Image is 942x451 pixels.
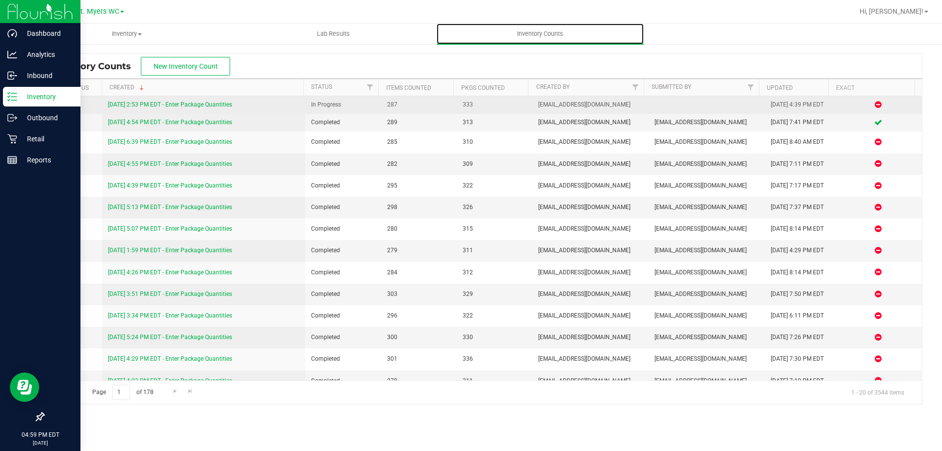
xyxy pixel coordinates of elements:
inline-svg: Dashboard [7,28,17,38]
a: Pkgs Counted [461,84,505,91]
span: [EMAIL_ADDRESS][DOMAIN_NAME] [654,224,759,234]
div: [DATE] 7:11 PM EDT [771,159,829,169]
p: 04:59 PM EDT [4,430,76,439]
iframe: Resource center [10,372,39,402]
a: Lab Results [230,24,437,44]
span: 312 [463,268,526,277]
span: [EMAIL_ADDRESS][DOMAIN_NAME] [654,246,759,255]
p: Inventory [17,91,76,103]
div: [DATE] 8:40 AM EDT [771,137,829,147]
div: [DATE] 7:26 PM EDT [771,333,829,342]
a: [DATE] 2:53 PM EDT - Enter Package Quantities [108,101,232,108]
span: 298 [387,203,451,212]
div: [DATE] 7:50 PM EDT [771,290,829,299]
a: Filter [742,79,759,96]
div: [DATE] 4:39 PM EDT [771,100,829,109]
span: 311 [463,376,526,386]
span: Inventory Counts [504,29,576,38]
span: [EMAIL_ADDRESS][DOMAIN_NAME] [538,181,643,190]
span: [EMAIL_ADDRESS][DOMAIN_NAME] [654,376,759,386]
a: Created By [536,83,570,90]
span: [EMAIL_ADDRESS][DOMAIN_NAME] [538,333,643,342]
p: Outbound [17,112,76,124]
span: 330 [463,333,526,342]
span: 311 [463,246,526,255]
span: Page of 178 [84,385,161,400]
span: [EMAIL_ADDRESS][DOMAIN_NAME] [654,203,759,212]
inline-svg: Inbound [7,71,17,80]
span: [EMAIL_ADDRESS][DOMAIN_NAME] [538,311,643,320]
span: 296 [387,311,451,320]
a: [DATE] 4:54 PM EDT - Enter Package Quantities [108,119,232,126]
span: Ft. Myers WC [77,7,119,16]
a: Created [109,84,146,91]
span: Completed [311,333,375,342]
span: [EMAIL_ADDRESS][DOMAIN_NAME] [538,290,643,299]
span: Completed [311,290,375,299]
a: Inventory [24,24,230,44]
a: [DATE] 4:39 PM EDT - Enter Package Quantities [108,182,232,189]
span: 287 [387,100,451,109]
p: Analytics [17,49,76,60]
div: [DATE] 7:37 PM EDT [771,203,829,212]
span: Lab Results [304,29,363,38]
span: 315 [463,224,526,234]
span: 313 [463,118,526,127]
span: [EMAIL_ADDRESS][DOMAIN_NAME] [654,354,759,364]
a: Submitted By [652,83,691,90]
span: 333 [463,100,526,109]
a: Filter [627,79,643,96]
span: [EMAIL_ADDRESS][DOMAIN_NAME] [538,137,643,147]
a: [DATE] 1:59 PM EDT - Enter Package Quantities [108,247,232,254]
p: Retail [17,133,76,145]
span: Completed [311,181,375,190]
button: New Inventory Count [141,57,230,76]
span: [EMAIL_ADDRESS][DOMAIN_NAME] [538,376,643,386]
span: [EMAIL_ADDRESS][DOMAIN_NAME] [538,354,643,364]
span: [EMAIL_ADDRESS][DOMAIN_NAME] [654,118,759,127]
inline-svg: Inventory [7,92,17,102]
a: Status [311,83,332,90]
span: 303 [387,290,451,299]
a: [DATE] 5:07 PM EDT - Enter Package Quantities [108,225,232,232]
span: 326 [463,203,526,212]
span: [EMAIL_ADDRESS][DOMAIN_NAME] [654,311,759,320]
span: 282 [387,159,451,169]
span: [EMAIL_ADDRESS][DOMAIN_NAME] [538,100,643,109]
span: Completed [311,354,375,364]
th: Exact [828,79,915,96]
span: [EMAIL_ADDRESS][DOMAIN_NAME] [654,333,759,342]
span: Hi, [PERSON_NAME]! [860,7,923,15]
a: [DATE] 5:24 PM EDT - Enter Package Quantities [108,334,232,341]
a: Items Counted [386,84,431,91]
span: Completed [311,311,375,320]
span: [EMAIL_ADDRESS][DOMAIN_NAME] [538,224,643,234]
span: Completed [311,246,375,255]
div: [DATE] 7:41 PM EDT [771,118,829,127]
div: [DATE] 7:10 PM EDT [771,376,829,386]
span: 300 [387,333,451,342]
div: [DATE] 6:11 PM EDT [771,311,829,320]
span: 329 [463,290,526,299]
span: Completed [311,159,375,169]
a: [DATE] 5:13 PM EDT - Enter Package Quantities [108,204,232,211]
span: Completed [311,203,375,212]
span: In Progress [311,100,375,109]
span: 278 [387,376,451,386]
a: [DATE] 4:55 PM EDT - Enter Package Quantities [108,160,232,167]
inline-svg: Retail [7,134,17,144]
div: [DATE] 7:30 PM EDT [771,354,829,364]
span: Completed [311,268,375,277]
span: [EMAIL_ADDRESS][DOMAIN_NAME] [538,159,643,169]
div: [DATE] 8:14 PM EDT [771,224,829,234]
span: [EMAIL_ADDRESS][DOMAIN_NAME] [654,137,759,147]
span: [EMAIL_ADDRESS][DOMAIN_NAME] [538,203,643,212]
inline-svg: Analytics [7,50,17,59]
span: 289 [387,118,451,127]
span: New Inventory Count [154,62,218,70]
a: Inventory Counts [437,24,643,44]
span: 284 [387,268,451,277]
a: [DATE] 3:34 PM EDT - Enter Package Quantities [108,312,232,319]
span: [EMAIL_ADDRESS][DOMAIN_NAME] [654,159,759,169]
a: Go to the last page [183,385,198,398]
